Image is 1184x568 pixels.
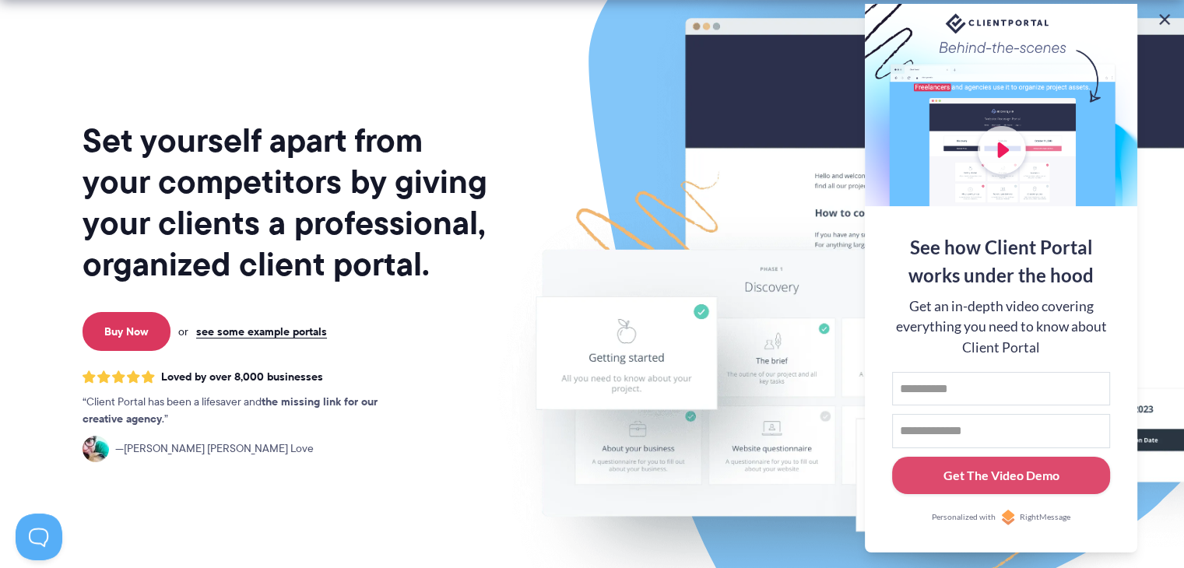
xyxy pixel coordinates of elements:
h1: Set yourself apart from your competitors by giving your clients a professional, organized client ... [83,120,490,285]
p: Client Portal has been a lifesaver and . [83,394,409,428]
span: or [178,324,188,338]
img: Personalized with RightMessage [1000,510,1016,525]
a: Personalized withRightMessage [892,510,1110,525]
span: Personalized with [932,511,996,524]
span: RightMessage [1020,511,1070,524]
iframe: Toggle Customer Support [16,514,62,560]
span: Loved by over 8,000 businesses [161,370,323,384]
div: See how Client Portal works under the hood [892,233,1110,289]
div: Get The Video Demo [943,466,1059,485]
span: [PERSON_NAME] [PERSON_NAME] Love [115,440,314,458]
div: Get an in-depth video covering everything you need to know about Client Portal [892,296,1110,358]
a: see some example portals [196,324,327,338]
a: Buy Now [83,312,170,351]
button: Get The Video Demo [892,457,1110,495]
strong: the missing link for our creative agency [83,393,378,427]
